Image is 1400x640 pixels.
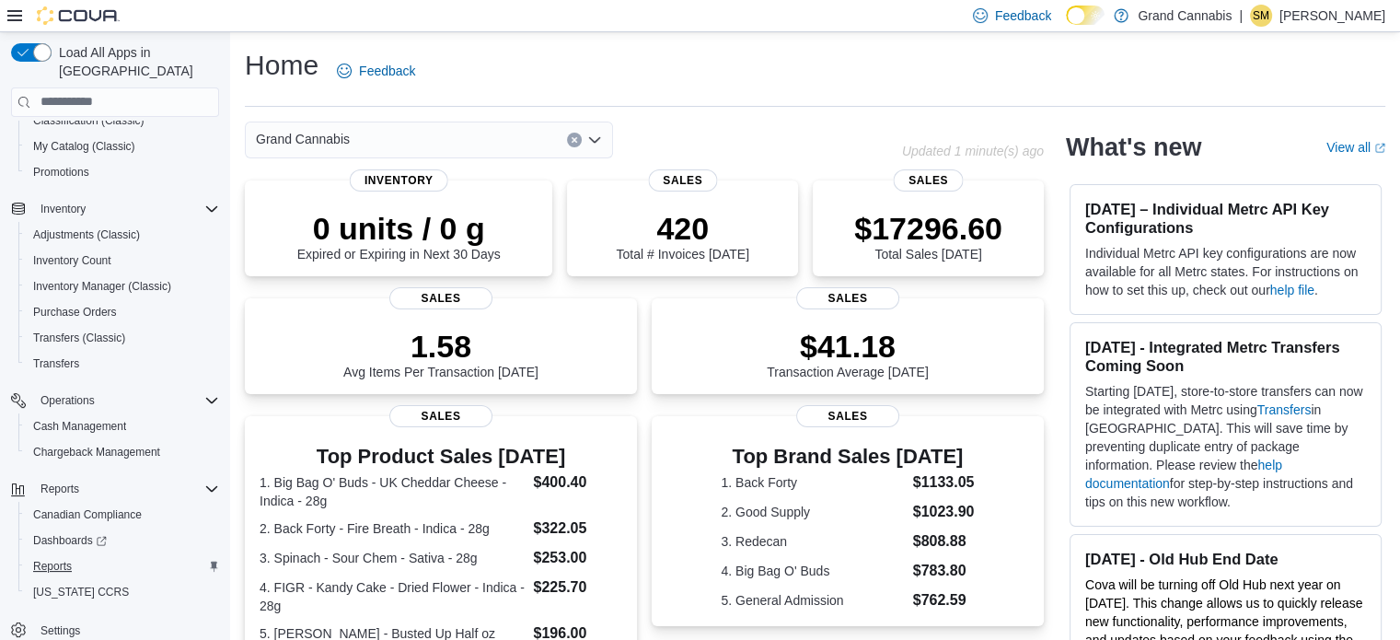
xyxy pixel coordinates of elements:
[4,388,226,413] button: Operations
[26,110,152,132] a: Classification (Classic)
[767,328,929,379] div: Transaction Average [DATE]
[854,210,1002,247] p: $17296.60
[26,301,124,323] a: Purchase Orders
[18,528,226,553] a: Dashboards
[33,305,117,320] span: Purchase Orders
[26,504,149,526] a: Canadian Compliance
[33,559,72,574] span: Reports
[1085,458,1282,491] a: help documentation
[260,578,526,615] dt: 4. FIGR - Kandy Cake - Dried Flower - Indica - 28g
[33,165,89,180] span: Promotions
[587,133,602,147] button: Open list of options
[260,519,526,538] dt: 2. Back Forty - Fire Breath - Indica - 28g
[343,328,538,365] p: 1.58
[913,560,975,582] dd: $783.80
[1270,283,1314,297] a: help file
[33,227,140,242] span: Adjustments (Classic)
[33,445,160,460] span: Chargeback Management
[33,585,129,599] span: [US_STATE] CCRS
[33,198,93,220] button: Inventory
[260,549,526,567] dt: 3. Spinach - Sour Chem - Sativa - 28g
[913,530,975,553] dd: $808.88
[913,589,975,611] dd: $762.59
[389,287,492,309] span: Sales
[26,224,147,246] a: Adjustments (Classic)
[33,331,125,345] span: Transfers (Classic)
[33,139,135,154] span: My Catalog (Classic)
[297,210,501,262] div: Expired or Expiring in Next 30 Days
[616,210,748,262] div: Total # Invoices [DATE]
[1085,550,1366,568] h3: [DATE] - Old Hub End Date
[33,390,219,412] span: Operations
[18,553,226,579] button: Reports
[721,446,974,468] h3: Top Brand Sales [DATE]
[26,224,219,246] span: Adjustments (Classic)
[260,473,526,510] dt: 1. Big Bag O' Buds - UK Cheddar Cheese - Indica - 28g
[1326,140,1385,155] a: View allExternal link
[389,405,492,427] span: Sales
[767,328,929,365] p: $41.18
[1138,5,1232,27] p: Grand Cannabis
[1374,143,1385,154] svg: External link
[26,581,136,603] a: [US_STATE] CCRS
[26,353,87,375] a: Transfers
[1085,382,1366,511] p: Starting [DATE], store-to-store transfers can now be integrated with Metrc using in [GEOGRAPHIC_D...
[26,250,119,272] a: Inventory Count
[721,532,905,551] dt: 3. Redecan
[18,413,226,439] button: Cash Management
[796,287,899,309] span: Sales
[18,439,226,465] button: Chargeback Management
[1253,5,1269,27] span: SM
[297,210,501,247] p: 0 units / 0 g
[902,144,1044,158] p: Updated 1 minute(s) ago
[26,353,219,375] span: Transfers
[913,501,975,523] dd: $1023.90
[26,135,219,157] span: My Catalog (Classic)
[26,529,114,552] a: Dashboards
[33,419,126,434] span: Cash Management
[18,299,226,325] button: Purchase Orders
[721,473,905,492] dt: 1. Back Forty
[18,222,226,248] button: Adjustments (Classic)
[33,198,219,220] span: Inventory
[26,529,219,552] span: Dashboards
[1085,338,1366,375] h3: [DATE] - Integrated Metrc Transfers Coming Soon
[18,351,226,377] button: Transfers
[18,134,226,159] button: My Catalog (Classic)
[26,415,219,437] span: Cash Management
[33,253,111,268] span: Inventory Count
[18,502,226,528] button: Canadian Compliance
[33,279,171,294] span: Inventory Manager (Classic)
[18,325,226,351] button: Transfers (Classic)
[1250,5,1272,27] div: Shaunna McPhail
[26,441,168,463] a: Chargeback Management
[40,482,79,496] span: Reports
[260,446,622,468] h3: Top Product Sales [DATE]
[33,356,79,371] span: Transfers
[894,169,963,192] span: Sales
[854,210,1002,262] div: Total Sales [DATE]
[4,476,226,502] button: Reports
[26,135,143,157] a: My Catalog (Classic)
[26,441,219,463] span: Chargeback Management
[40,393,95,408] span: Operations
[1239,5,1243,27] p: |
[359,62,415,80] span: Feedback
[26,110,219,132] span: Classification (Classic)
[26,327,219,349] span: Transfers (Classic)
[245,47,318,84] h1: Home
[721,562,905,580] dt: 4. Big Bag O' Buds
[1257,402,1312,417] a: Transfers
[1085,244,1366,299] p: Individual Metrc API key configurations are now available for all Metrc states. For instructions ...
[26,555,79,577] a: Reports
[18,273,226,299] button: Inventory Manager (Classic)
[616,210,748,247] p: 420
[1085,200,1366,237] h3: [DATE] – Individual Metrc API Key Configurations
[796,405,899,427] span: Sales
[721,591,905,610] dt: 5. General Admission
[26,581,219,603] span: Washington CCRS
[533,518,621,540] dd: $322.05
[1066,133,1201,162] h2: What's new
[18,248,226,273] button: Inventory Count
[18,108,226,134] button: Classification (Classic)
